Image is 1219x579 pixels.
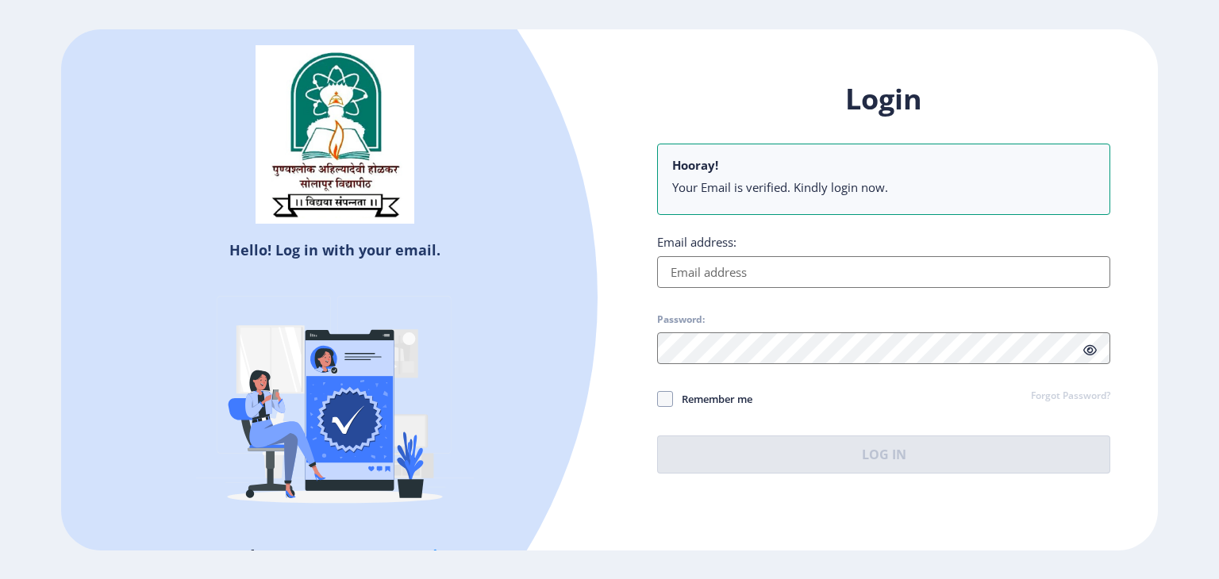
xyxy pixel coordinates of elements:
span: Remember me [673,389,752,408]
button: Log In [657,435,1110,474]
b: Hooray! [672,157,718,173]
img: sulogo.png [256,45,414,224]
h5: Don't have an account? [73,543,598,569]
label: Email address: [657,234,736,250]
a: Register [401,544,473,568]
label: Password: [657,313,705,326]
li: Your Email is verified. Kindly login now. [672,179,1095,195]
input: Email address [657,256,1110,288]
h1: Login [657,80,1110,118]
img: Verified-rafiki.svg [196,266,474,543]
a: Forgot Password? [1031,389,1110,404]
